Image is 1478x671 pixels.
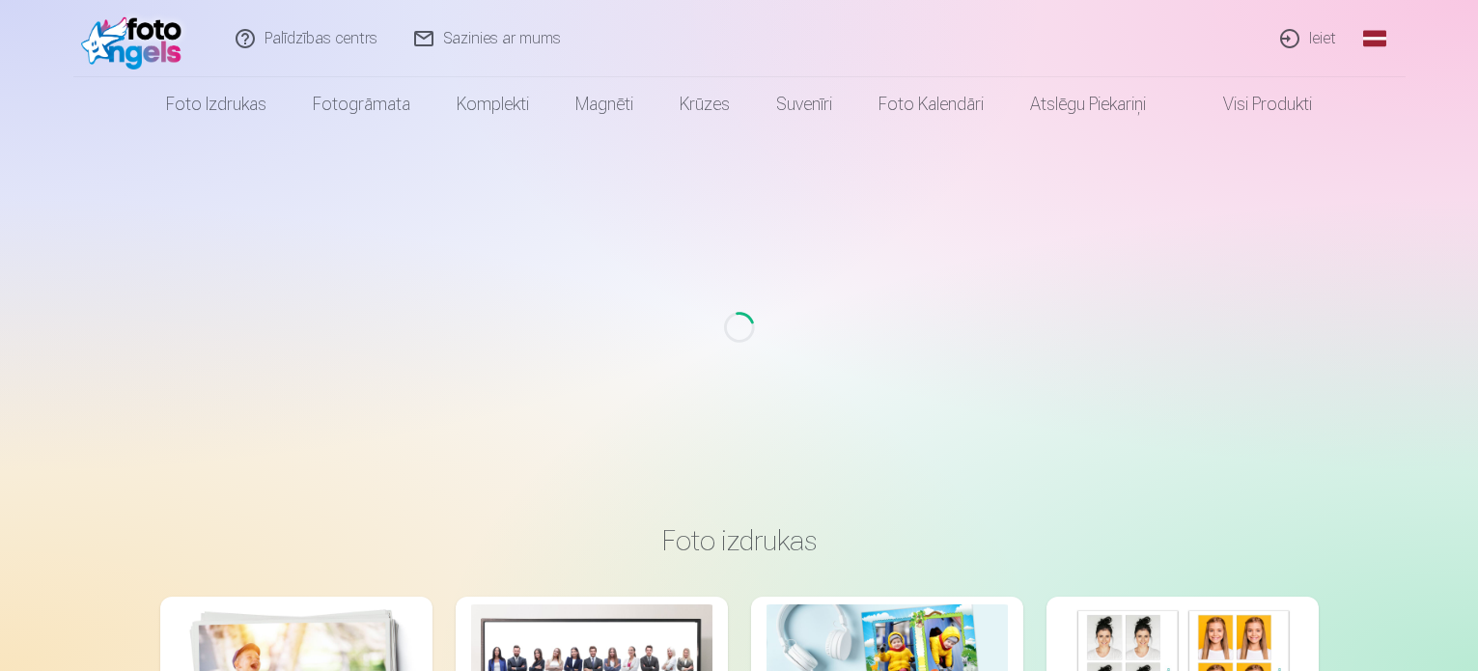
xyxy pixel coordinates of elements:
a: Foto izdrukas [143,77,290,131]
a: Krūzes [656,77,753,131]
a: Magnēti [552,77,656,131]
a: Fotogrāmata [290,77,433,131]
h3: Foto izdrukas [176,523,1303,558]
a: Atslēgu piekariņi [1007,77,1169,131]
a: Foto kalendāri [855,77,1007,131]
a: Suvenīri [753,77,855,131]
a: Komplekti [433,77,552,131]
img: /fa1 [81,8,192,70]
a: Visi produkti [1169,77,1335,131]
